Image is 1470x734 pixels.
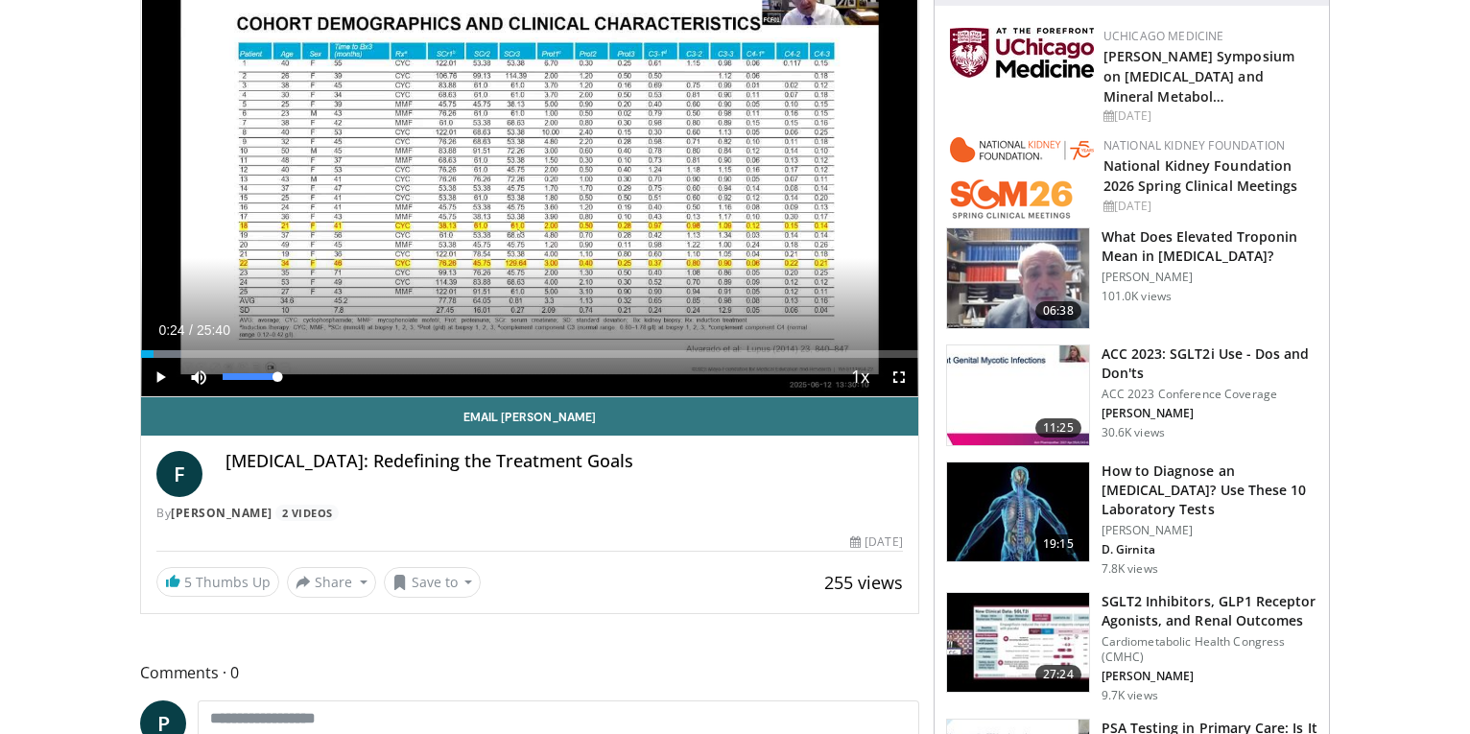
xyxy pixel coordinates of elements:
p: 30.6K views [1102,425,1165,440]
a: 27:24 SGLT2 Inhibitors, GLP1 Receptor Agonists, and Renal Outcomes Cardiometabolic Health Congres... [946,592,1317,703]
a: 06:38 What Does Elevated Troponin Mean in [MEDICAL_DATA]? [PERSON_NAME] 101.0K views [946,227,1317,329]
p: [PERSON_NAME] [1102,669,1317,684]
button: Play [141,358,179,396]
p: 101.0K views [1102,289,1172,304]
h4: [MEDICAL_DATA]: Redefining the Treatment Goals [225,451,903,472]
div: Progress Bar [141,350,918,358]
button: Save to [384,567,482,598]
p: [PERSON_NAME] [1102,270,1317,285]
a: 5 Thumbs Up [156,567,279,597]
img: 9258cdf1-0fbf-450b-845f-99397d12d24a.150x105_q85_crop-smart_upscale.jpg [947,345,1089,445]
button: Fullscreen [880,358,918,396]
a: [PERSON_NAME] [171,505,273,521]
img: 94354a42-e356-4408-ae03-74466ea68b7a.150x105_q85_crop-smart_upscale.jpg [947,462,1089,562]
p: [PERSON_NAME] [1102,406,1317,421]
p: Cardiometabolic Health Congress (CMHC) [1102,634,1317,665]
span: / [189,322,193,338]
img: 98daf78a-1d22-4ebe-927e-10afe95ffd94.150x105_q85_crop-smart_upscale.jpg [947,228,1089,328]
span: 19:15 [1035,534,1081,554]
button: Share [287,567,376,598]
span: 5 [184,573,192,591]
a: 19:15 How to Diagnose an [MEDICAL_DATA]? Use These 10 Laboratory Tests [PERSON_NAME] D. Girnita 7... [946,462,1317,577]
h3: What Does Elevated Troponin Mean in [MEDICAL_DATA]? [1102,227,1317,266]
a: 11:25 ACC 2023: SGLT2i Use - Dos and Don'ts ACC 2023 Conference Coverage [PERSON_NAME] 30.6K views [946,344,1317,446]
a: National Kidney Foundation 2026 Spring Clinical Meetings [1103,156,1298,195]
h3: SGLT2 Inhibitors, GLP1 Receptor Agonists, and Renal Outcomes [1102,592,1317,630]
p: D. Girnita [1102,542,1317,557]
span: 25:40 [197,322,230,338]
h3: How to Diagnose an [MEDICAL_DATA]? Use These 10 Laboratory Tests [1102,462,1317,519]
a: F [156,451,202,497]
span: 11:25 [1035,418,1081,438]
div: [DATE] [850,533,902,551]
p: 9.7K views [1102,688,1158,703]
a: [PERSON_NAME] Symposium on [MEDICAL_DATA] and Mineral Metabol… [1103,47,1294,106]
img: 79503c0a-d5ce-4e31-88bd-91ebf3c563fb.png.150x105_q85_autocrop_double_scale_upscale_version-0.2.png [950,137,1094,219]
img: 5200eabc-bf1e-448d-82ed-58aa581545cf.150x105_q85_crop-smart_upscale.jpg [947,593,1089,693]
p: [PERSON_NAME] [1102,523,1317,538]
a: National Kidney Foundation [1103,137,1285,154]
img: 5f87bdfb-7fdf-48f0-85f3-b6bcda6427bf.jpg.150x105_q85_autocrop_double_scale_upscale_version-0.2.jpg [950,28,1094,78]
h3: ACC 2023: SGLT2i Use - Dos and Don'ts [1102,344,1317,383]
div: [DATE] [1103,107,1314,125]
div: [DATE] [1103,198,1314,215]
a: Email [PERSON_NAME] [141,397,918,436]
span: Comments 0 [140,660,919,685]
span: 27:24 [1035,665,1081,684]
span: 255 views [824,571,903,594]
span: 06:38 [1035,301,1081,320]
a: 2 Videos [275,505,339,521]
div: By [156,505,903,522]
span: 0:24 [158,322,184,338]
button: Playback Rate [842,358,880,396]
button: Mute [179,358,218,396]
p: 7.8K views [1102,561,1158,577]
div: Volume Level [223,373,277,380]
p: ACC 2023 Conference Coverage [1102,387,1317,402]
a: UChicago Medicine [1103,28,1224,44]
